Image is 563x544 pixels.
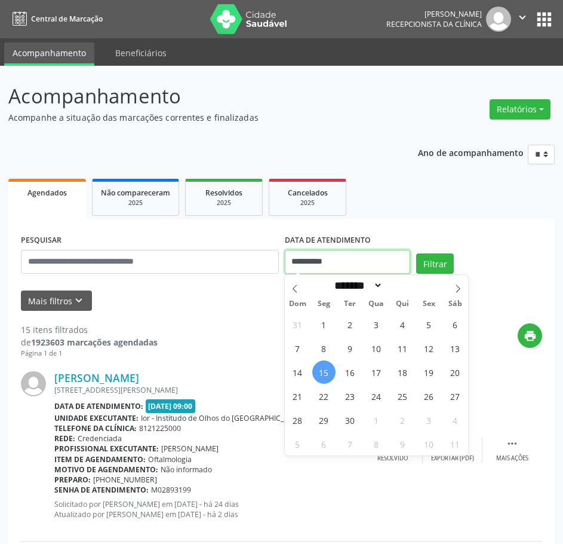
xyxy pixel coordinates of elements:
[148,454,192,464] span: Oftalmologia
[101,198,170,207] div: 2025
[21,371,46,396] img: img
[54,413,139,423] b: Unidade executante:
[444,360,467,384] span: Setembro 20, 2025
[442,300,468,308] span: Sáb
[339,432,362,456] span: Outubro 7, 2025
[288,188,328,198] span: Cancelados
[205,188,242,198] span: Resolvidos
[417,360,441,384] span: Setembro 19, 2025
[21,336,158,349] div: de
[418,145,524,160] p: Ano de acompanhamento
[417,337,441,360] span: Setembro 12, 2025
[54,371,139,384] a: [PERSON_NAME]
[312,360,336,384] span: Setembro 15, 2025
[78,433,122,444] span: Credenciada
[389,300,416,308] span: Qui
[365,360,388,384] span: Setembro 17, 2025
[444,384,467,408] span: Setembro 27, 2025
[524,329,537,343] i: print
[417,408,441,432] span: Outubro 3, 2025
[194,198,254,207] div: 2025
[54,499,363,519] p: Solicitado por [PERSON_NAME] em [DATE] - há 24 dias Atualizado por [PERSON_NAME] em [DATE] - há 2...
[391,337,414,360] span: Setembro 11, 2025
[391,360,414,384] span: Setembro 18, 2025
[506,437,519,450] i: 
[141,413,305,423] span: Ior - Institudo de Olhos do [GEOGRAPHIC_DATA]
[312,408,336,432] span: Setembro 29, 2025
[54,444,159,454] b: Profissional executante:
[286,408,309,432] span: Setembro 28, 2025
[101,188,170,198] span: Não compareceram
[146,399,196,413] span: [DATE] 09:00
[417,313,441,336] span: Setembro 5, 2025
[285,300,311,308] span: Dom
[21,323,158,336] div: 15 itens filtrados
[416,300,442,308] span: Sex
[54,454,146,464] b: Item de agendamento:
[383,279,422,292] input: Year
[518,323,542,348] button: print
[31,14,103,24] span: Central de Marcação
[312,337,336,360] span: Setembro 8, 2025
[516,11,529,24] i: 
[339,313,362,336] span: Setembro 2, 2025
[486,7,511,32] img: img
[286,360,309,384] span: Setembro 14, 2025
[4,42,94,66] a: Acompanhamento
[444,313,467,336] span: Setembro 6, 2025
[54,385,363,395] div: [STREET_ADDRESS][PERSON_NAME]
[93,475,157,485] span: [PHONE_NUMBER]
[286,384,309,408] span: Setembro 21, 2025
[312,432,336,456] span: Outubro 6, 2025
[386,9,482,19] div: [PERSON_NAME]
[365,432,388,456] span: Outubro 8, 2025
[54,464,158,475] b: Motivo de agendamento:
[27,188,67,198] span: Agendados
[339,360,362,384] span: Setembro 16, 2025
[391,432,414,456] span: Outubro 9, 2025
[310,300,337,308] span: Seg
[286,313,309,336] span: Agosto 31, 2025
[339,384,362,408] span: Setembro 23, 2025
[534,9,555,30] button: apps
[416,253,454,274] button: Filtrar
[365,384,388,408] span: Setembro 24, 2025
[278,198,337,207] div: 2025
[54,433,75,444] b: Rede:
[21,291,92,311] button: Mais filtroskeyboard_arrow_down
[377,454,408,463] div: Resolvido
[21,231,61,250] label: PESQUISAR
[490,99,550,120] button: Relatórios
[312,384,336,408] span: Setembro 22, 2025
[339,408,362,432] span: Setembro 30, 2025
[107,42,175,63] a: Beneficiários
[417,432,441,456] span: Outubro 10, 2025
[161,464,212,475] span: Não informado
[8,9,103,29] a: Central de Marcação
[363,300,389,308] span: Qua
[286,432,309,456] span: Outubro 5, 2025
[365,337,388,360] span: Setembro 10, 2025
[54,475,91,485] b: Preparo:
[151,485,191,495] span: M02893199
[31,337,158,348] strong: 1923603 marcações agendadas
[511,7,534,32] button: 
[431,454,474,463] div: Exportar (PDF)
[386,19,482,29] span: Recepcionista da clínica
[391,313,414,336] span: Setembro 4, 2025
[496,454,528,463] div: Mais ações
[312,313,336,336] span: Setembro 1, 2025
[54,423,137,433] b: Telefone da clínica:
[365,408,388,432] span: Outubro 1, 2025
[417,384,441,408] span: Setembro 26, 2025
[391,384,414,408] span: Setembro 25, 2025
[444,408,467,432] span: Outubro 4, 2025
[8,111,391,124] p: Acompanhe a situação das marcações correntes e finalizadas
[54,485,149,495] b: Senha de atendimento:
[286,337,309,360] span: Setembro 7, 2025
[285,231,371,250] label: DATA DE ATENDIMENTO
[54,401,143,411] b: Data de atendimento:
[444,337,467,360] span: Setembro 13, 2025
[391,408,414,432] span: Outubro 2, 2025
[21,349,158,359] div: Página 1 de 1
